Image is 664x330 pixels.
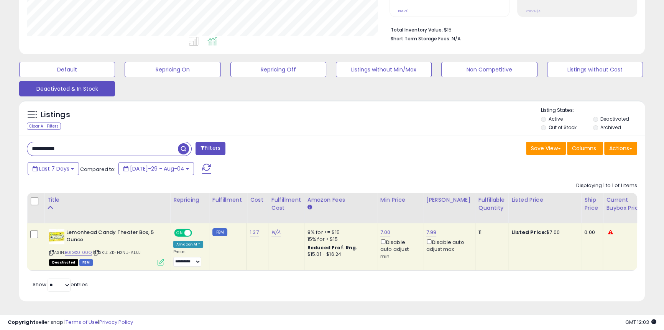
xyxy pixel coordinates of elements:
[80,166,115,173] span: Compared to:
[452,35,461,42] span: N/A
[79,259,93,266] span: FBM
[576,182,637,189] div: Displaying 1 to 1 of 1 items
[307,244,358,251] b: Reduced Prof. Rng.
[230,62,326,77] button: Repricing Off
[548,124,576,131] label: Out of Stock
[426,229,437,236] a: 7.99
[426,196,472,204] div: [PERSON_NAME]
[307,229,371,236] div: 8% for <= $15
[173,241,203,248] div: Amazon AI *
[191,230,203,236] span: OFF
[250,196,265,204] div: Cost
[271,196,301,212] div: Fulfillment Cost
[8,318,36,326] strong: Copyright
[66,318,98,326] a: Terms of Use
[173,249,203,267] div: Preset:
[391,25,631,34] li: $15
[380,238,417,260] div: Disable auto adjust min
[511,229,575,236] div: $7.00
[41,109,70,120] h5: Listings
[33,281,88,288] span: Show: entries
[606,196,646,212] div: Current Buybox Price
[49,229,64,244] img: 51lilR0WhuL._SL40_.jpg
[19,81,115,96] button: Deactivated & In Stock
[118,162,194,175] button: [DATE]-29 - Aug-04
[391,27,443,33] b: Total Inventory Value:
[600,124,621,131] label: Archived
[271,229,281,236] a: N/A
[526,142,566,155] button: Save View
[600,116,629,122] label: Deactivated
[478,229,502,236] div: 11
[27,123,61,130] div: Clear All Filters
[47,196,167,204] div: Title
[548,116,562,122] label: Active
[175,230,184,236] span: ON
[39,165,69,172] span: Last 7 Days
[307,204,312,211] small: Amazon Fees.
[307,251,371,258] div: $15.01 - $16.24
[28,162,79,175] button: Last 7 Days
[478,196,505,212] div: Fulfillable Quantity
[511,196,578,204] div: Listed Price
[66,229,159,245] b: Lemonhead Candy Theater Box, 5 Ounce
[8,319,133,326] div: seller snap | |
[336,62,432,77] button: Listings without Min/Max
[426,238,469,253] div: Disable auto adjust max
[307,196,374,204] div: Amazon Fees
[130,165,184,172] span: [DATE]-29 - Aug-04
[65,249,92,256] a: B01GX0T00Q
[173,196,206,204] div: Repricing
[93,249,141,255] span: | SKU: ZK-HXNU-ADJJ
[19,62,115,77] button: Default
[380,196,420,204] div: Min Price
[99,318,133,326] a: Privacy Policy
[572,144,596,152] span: Columns
[391,35,450,42] b: Short Term Storage Fees:
[196,142,225,155] button: Filters
[212,196,243,204] div: Fulfillment
[604,142,637,155] button: Actions
[541,107,645,114] p: Listing States:
[567,142,603,155] button: Columns
[547,62,643,77] button: Listings without Cost
[584,229,597,236] div: 0.00
[526,9,541,13] small: Prev: N/A
[625,318,656,326] span: 2025-08-12 12:03 GMT
[380,229,391,236] a: 7.00
[511,229,546,236] b: Listed Price:
[584,196,600,212] div: Ship Price
[125,62,220,77] button: Repricing On
[49,229,164,265] div: ASIN:
[307,236,371,243] div: 15% for > $15
[212,228,227,236] small: FBM
[398,9,409,13] small: Prev: 0
[49,259,78,266] span: All listings that are unavailable for purchase on Amazon for any reason other than out-of-stock
[250,229,259,236] a: 1.37
[441,62,537,77] button: Non Competitive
